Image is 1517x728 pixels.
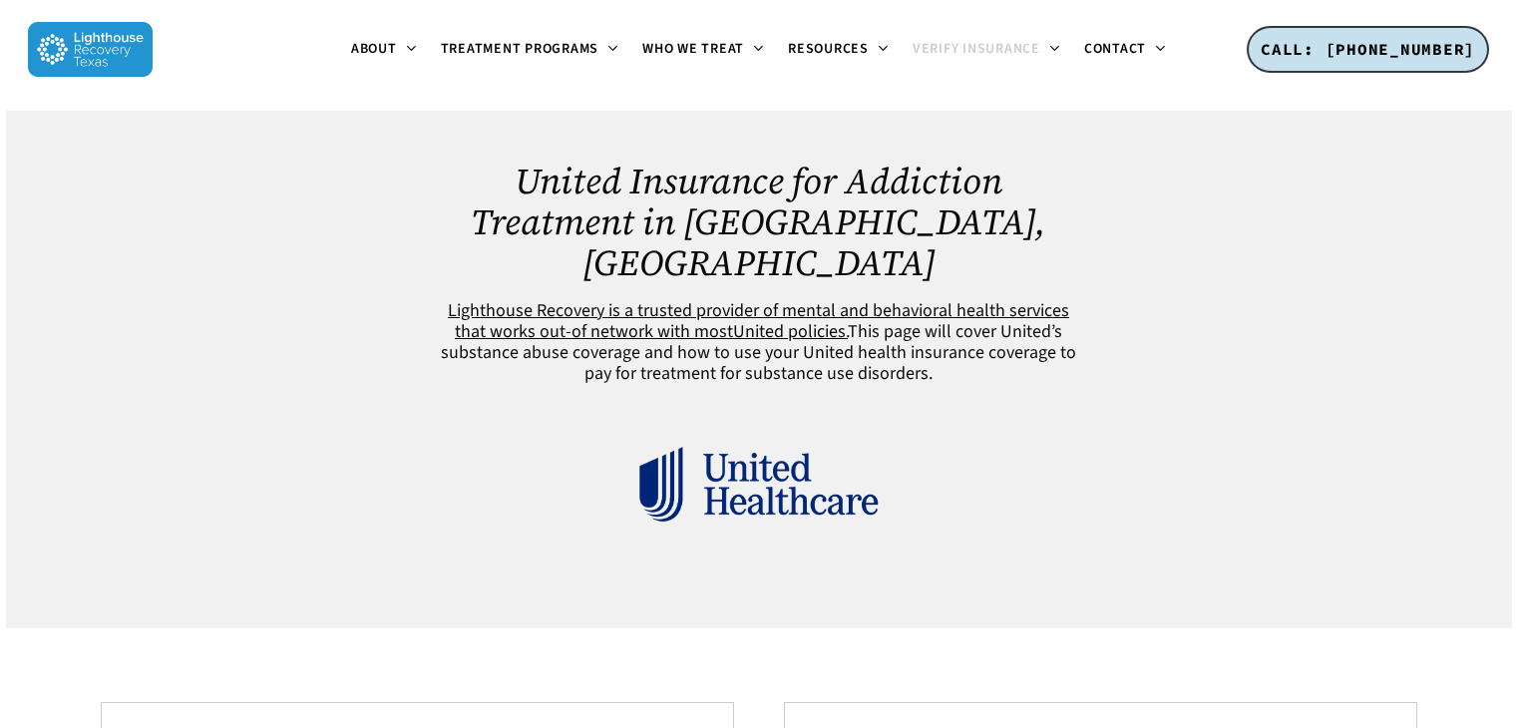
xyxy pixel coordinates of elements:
a: Resources [776,42,901,58]
img: Lighthouse Recovery Texas [28,22,153,77]
h1: United Insurance for Addiction Treatment in [GEOGRAPHIC_DATA], [GEOGRAPHIC_DATA] [436,161,1080,283]
a: Treatment Programs [429,42,631,58]
img: United Healthcare Logo [634,408,882,563]
a: About [339,42,429,58]
span: Lighthouse Recovery is a trusted provider of mental and behavioral health services that works out... [448,298,1069,344]
span: United policies. [733,319,848,344]
span: Contact [1084,39,1146,59]
h6: This page will cover United’s substance abuse coverage and how to use your United health insuranc... [436,300,1080,384]
span: Verify Insurance [913,39,1040,59]
span: Resources [788,39,869,59]
span: CALL: [PHONE_NUMBER] [1261,39,1475,59]
a: CALL: [PHONE_NUMBER] [1247,26,1489,74]
span: Who We Treat [642,39,744,59]
span: About [351,39,397,59]
a: Who We Treat [630,42,776,58]
a: Verify Insurance [901,42,1072,58]
span: Treatment Programs [441,39,599,59]
a: Contact [1072,42,1178,58]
